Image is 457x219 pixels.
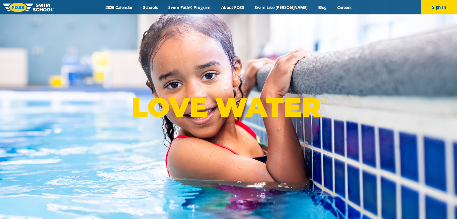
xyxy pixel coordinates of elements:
[332,4,357,10] a: Careers
[249,4,313,10] a: Swim Like [PERSON_NAME]
[313,4,332,10] a: Blog
[3,3,54,12] img: FOSS Swim School Logo
[321,97,326,105] sup: ®
[138,4,163,10] a: Schools
[163,4,216,10] a: Swim Path® Program
[131,91,326,123] p: LOVE WATER
[100,4,138,10] a: 2025 Calendar
[216,4,249,10] a: About FOSS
